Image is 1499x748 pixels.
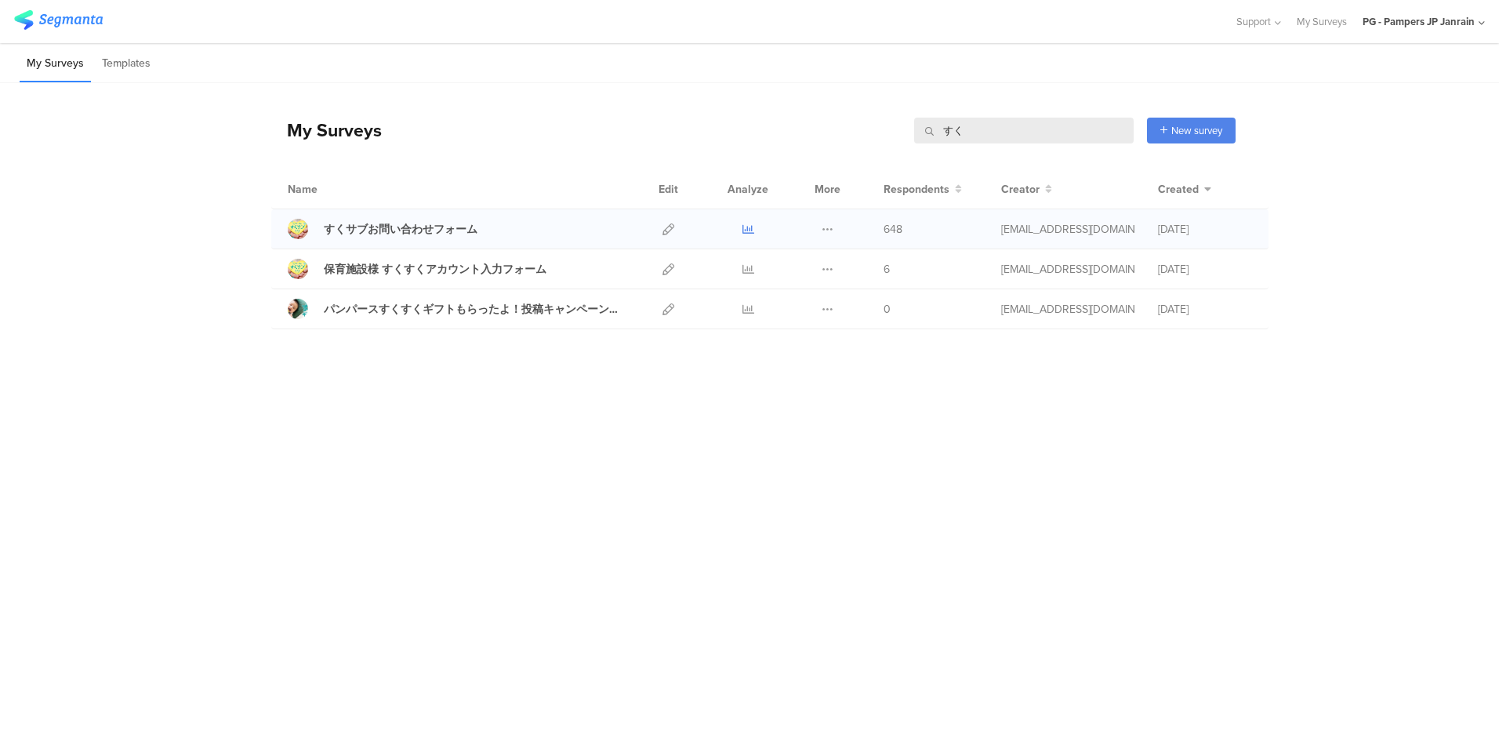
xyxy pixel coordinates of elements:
[20,45,91,82] li: My Surveys
[914,118,1134,143] input: Survey Name, Creator...
[1171,123,1222,138] span: New survey
[271,117,382,143] div: My Surveys
[1158,181,1199,198] span: Created
[1236,14,1271,29] span: Support
[1001,221,1134,238] div: ebisu.ae.1@pg.com
[1158,301,1252,318] div: [DATE]
[288,299,628,319] a: パンパースすくすくギフトもらったよ！投稿キャンペーン投稿キャンペーン
[1363,14,1475,29] div: PG - Pampers JP Janrain
[652,169,685,209] div: Edit
[884,221,902,238] span: 648
[1001,181,1052,198] button: Creator
[14,10,103,30] img: segmanta logo
[1158,261,1252,278] div: [DATE]
[1001,261,1134,278] div: ebisu.ae.1@pg.com
[884,301,891,318] span: 0
[1158,221,1252,238] div: [DATE]
[811,169,844,209] div: More
[884,181,949,198] span: Respondents
[288,259,546,279] a: 保育施設様 すくすくアカウント入力フォーム
[288,181,382,198] div: Name
[288,219,477,239] a: すくサブお問い合わせフォーム
[884,261,890,278] span: 6
[95,45,158,82] li: Templates
[324,301,628,318] div: パンパースすくすくギフトもらったよ！投稿キャンペーン投稿キャンペーン
[324,221,477,238] div: すくサブお問い合わせフォーム
[724,169,771,209] div: Analyze
[1001,301,1134,318] div: furumi.tomoko1@trans-cosmos.co.jp
[884,181,962,198] button: Respondents
[1158,181,1211,198] button: Created
[324,261,546,278] div: 保育施設様 すくすくアカウント入力フォーム
[1001,181,1040,198] span: Creator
